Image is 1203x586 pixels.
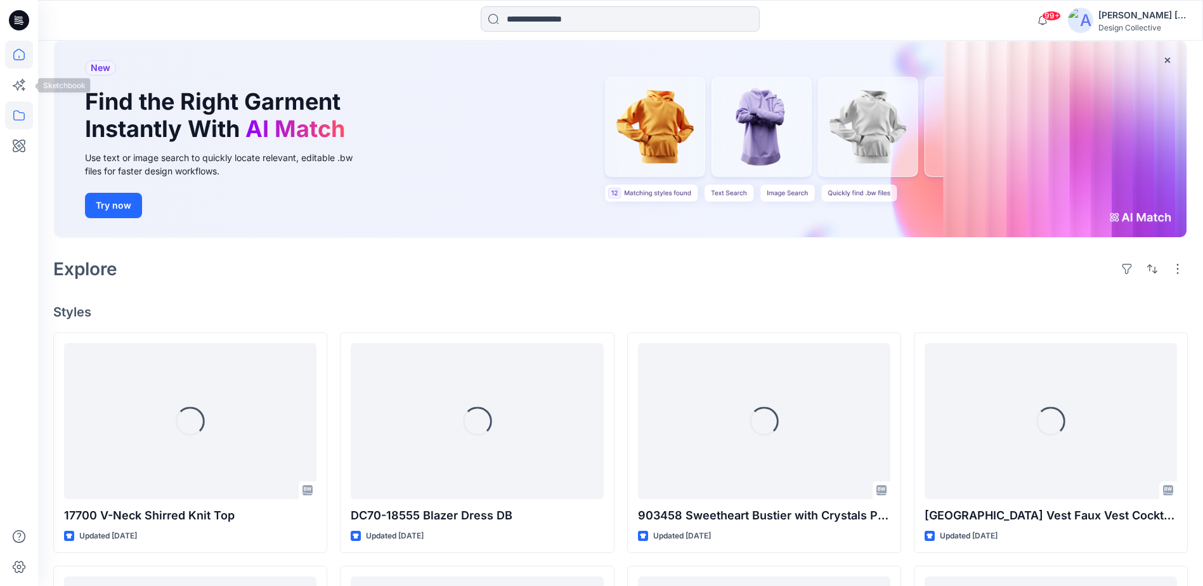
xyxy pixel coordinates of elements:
[638,507,890,524] p: 903458 Sweetheart Bustier with Crystals Potawatomi Casino
[53,259,117,279] h2: Explore
[85,151,370,178] div: Use text or image search to quickly locate relevant, editable .bw files for faster design workflows.
[653,530,711,543] p: Updated [DATE]
[351,507,603,524] p: DC70-18555 Blazer Dress DB
[85,88,351,143] h1: Find the Right Garment Instantly With
[925,507,1177,524] p: [GEOGRAPHIC_DATA] Vest Faux Vest Cocktail Top Morongo
[79,530,137,543] p: Updated [DATE]
[64,507,316,524] p: 17700 V-Neck Shirred Knit Top
[1042,11,1061,21] span: 99+
[91,60,110,75] span: New
[53,304,1188,320] h4: Styles
[1098,23,1187,32] div: Design Collective
[85,193,142,218] button: Try now
[940,530,998,543] p: Updated [DATE]
[245,115,345,143] span: AI Match
[366,530,424,543] p: Updated [DATE]
[1068,8,1093,33] img: avatar
[1098,8,1187,23] div: [PERSON_NAME] [PERSON_NAME]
